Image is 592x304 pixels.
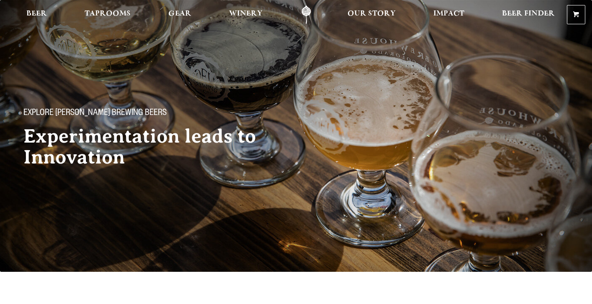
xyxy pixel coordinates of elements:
[168,10,191,17] span: Gear
[85,10,131,17] span: Taprooms
[433,10,464,17] span: Impact
[163,5,197,24] a: Gear
[428,5,470,24] a: Impact
[291,5,322,24] a: Odell Home
[342,5,401,24] a: Our Story
[79,5,136,24] a: Taprooms
[23,108,167,119] span: Explore [PERSON_NAME] Brewing Beers
[229,10,263,17] span: Winery
[347,10,396,17] span: Our Story
[26,10,47,17] span: Beer
[224,5,268,24] a: Winery
[497,5,560,24] a: Beer Finder
[502,10,555,17] span: Beer Finder
[23,126,285,168] h2: Experimentation leads to Innovation
[21,5,52,24] a: Beer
